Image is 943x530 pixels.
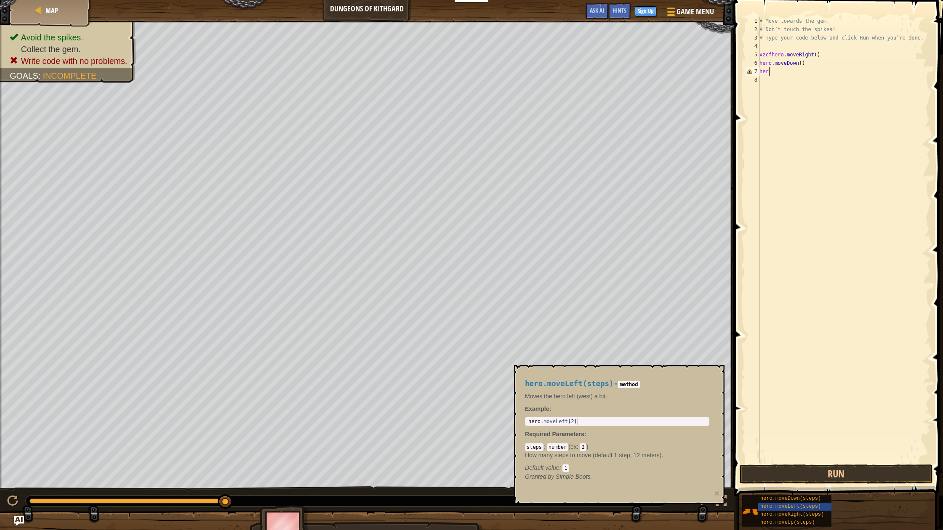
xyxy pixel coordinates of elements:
span: Granted by [525,473,556,480]
code: 1 [562,464,569,472]
div: ( ) [525,443,709,472]
span: Required Parameters [525,431,584,437]
p: How many steps to move (default 1 step, 12 meters). [525,451,709,459]
button: × [714,489,719,498]
strong: : [525,405,551,412]
span: Example [525,405,549,412]
em: Simple Boots. [525,473,592,480]
span: Default value [525,464,559,471]
span: : [559,464,563,471]
code: number [547,443,568,451]
h4: - [525,380,709,388]
span: : [584,431,586,437]
code: method [618,381,639,388]
code: steps [525,443,543,451]
span: hero.moveLeft(steps) [525,379,614,388]
span: : [543,443,547,450]
p: Moves the hero left (west) a bit. [525,392,709,400]
span: ex [570,443,577,450]
code: 2 [580,443,586,451]
span: : [577,443,580,450]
